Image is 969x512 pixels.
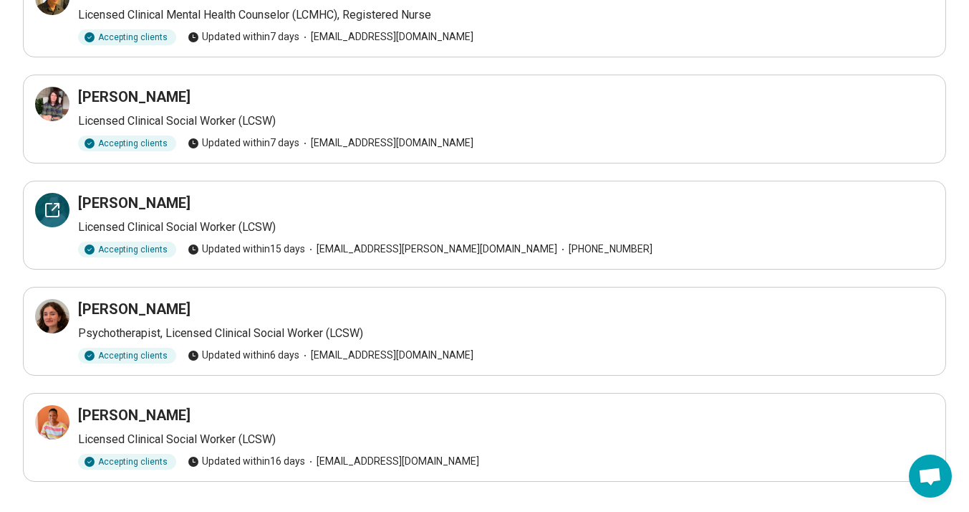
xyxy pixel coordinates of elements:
span: Updated within 6 days [188,348,299,363]
span: [PHONE_NUMBER] [557,242,652,257]
h3: [PERSON_NAME] [78,87,191,107]
p: Licensed Clinical Social Worker (LCSW) [78,113,934,130]
span: [EMAIL_ADDRESS][PERSON_NAME][DOMAIN_NAME] [305,242,557,257]
span: [EMAIL_ADDRESS][DOMAIN_NAME] [299,136,473,151]
span: Updated within 7 days [188,29,299,44]
h3: [PERSON_NAME] [78,405,191,425]
div: Open chat [909,455,952,498]
p: Psychotherapist, Licensed Clinical Social Worker (LCSW) [78,325,934,342]
div: Accepting clients [78,29,176,45]
span: [EMAIL_ADDRESS][DOMAIN_NAME] [299,348,473,363]
p: Licensed Clinical Social Worker (LCSW) [78,219,934,236]
p: Licensed Clinical Social Worker (LCSW) [78,431,934,448]
h3: [PERSON_NAME] [78,193,191,213]
div: Accepting clients [78,136,176,151]
span: Updated within 15 days [188,242,305,257]
span: [EMAIL_ADDRESS][DOMAIN_NAME] [305,454,479,469]
div: Accepting clients [78,242,176,257]
div: Accepting clients [78,454,176,470]
p: Licensed Clinical Mental Health Counselor (LCMHC), Registered Nurse [78,6,934,24]
span: Updated within 7 days [188,136,299,151]
div: Accepting clients [78,348,176,364]
span: [EMAIL_ADDRESS][DOMAIN_NAME] [299,29,473,44]
span: Updated within 16 days [188,454,305,469]
h3: [PERSON_NAME] [78,299,191,319]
